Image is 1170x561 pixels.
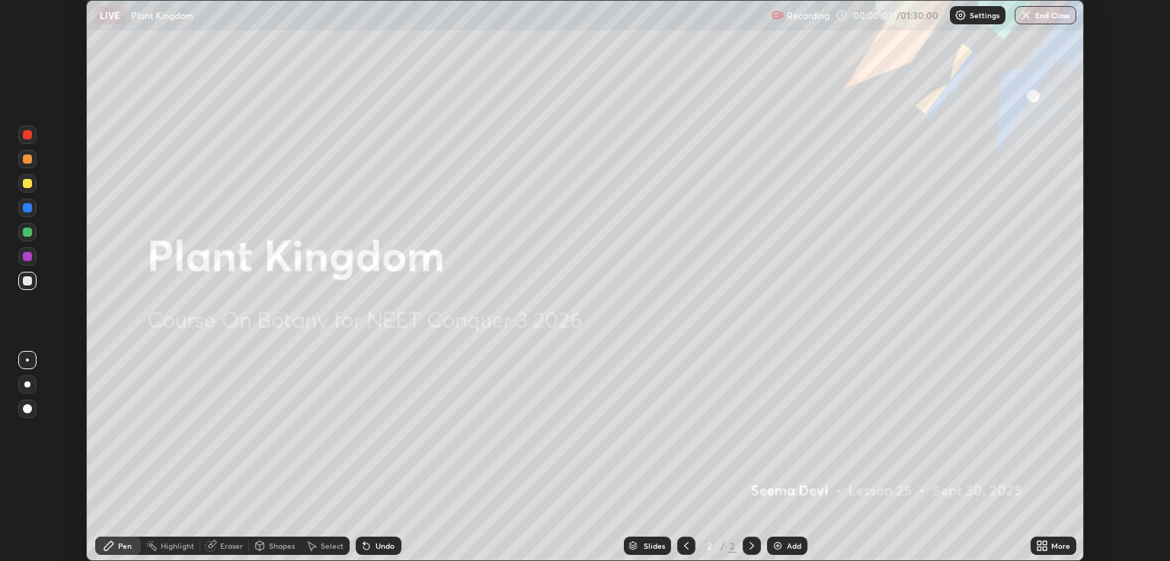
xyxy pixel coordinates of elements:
p: LIVE [100,9,120,21]
p: Plant Kingdom [131,9,193,21]
div: Shapes [269,542,295,550]
img: recording.375f2c34.svg [772,9,784,21]
div: Add [787,542,801,550]
div: More [1051,542,1070,550]
img: end-class-cross [1020,9,1032,21]
div: Highlight [161,542,194,550]
p: Settings [970,11,999,19]
div: Eraser [220,542,243,550]
img: add-slide-button [772,540,784,552]
div: Select [321,542,344,550]
div: Slides [644,542,665,550]
div: 2 [702,541,717,550]
p: Recording [787,10,830,21]
button: End Class [1015,6,1076,24]
div: Undo [376,542,395,550]
div: / [720,541,724,550]
div: 2 [727,539,737,553]
div: Pen [118,542,132,550]
img: class-settings-icons [954,9,967,21]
